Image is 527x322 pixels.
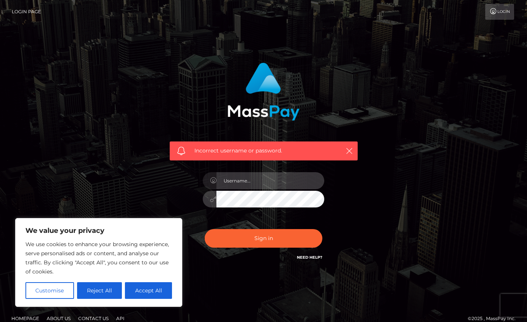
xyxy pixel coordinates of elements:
a: Login Page [12,4,41,20]
div: We value your privacy [15,218,182,307]
p: We value your privacy [25,226,172,235]
a: Need Help? [297,255,322,260]
img: MassPay Login [227,63,300,121]
input: Username... [216,172,324,189]
p: We use cookies to enhance your browsing experience, serve personalised ads or content, and analys... [25,240,172,276]
button: Accept All [125,282,172,299]
button: Customise [25,282,74,299]
button: Reject All [77,282,122,299]
button: Sign in [205,229,322,248]
a: Login [485,4,514,20]
span: Incorrect username or password. [194,147,333,155]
